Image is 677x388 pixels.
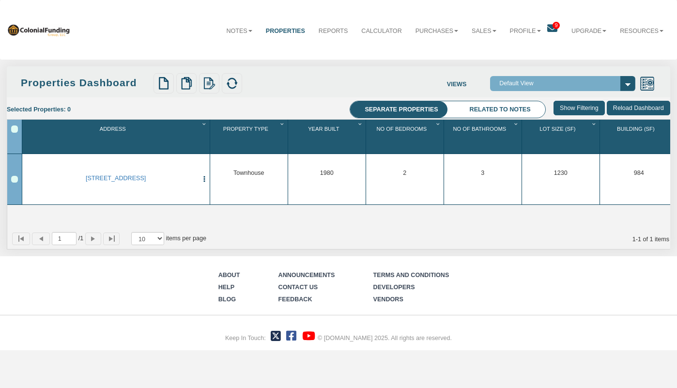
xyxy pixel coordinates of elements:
button: Page to last [103,233,119,245]
input: Selected page [52,232,77,245]
img: edit.png [203,77,215,90]
li: Separate properties [350,101,453,118]
a: 9 [547,19,565,42]
span: items per page [166,235,206,242]
a: About [218,272,240,279]
a: Profile [503,19,548,43]
img: new.png [157,77,170,90]
div: Lot Size (Sf) Sort None [523,123,600,150]
button: Page forward [85,233,101,245]
img: cell-menu.png [200,175,208,183]
a: Blog [218,296,236,303]
div: No Of Bedrooms Sort None [368,123,444,150]
div: Column Menu [513,120,521,128]
div: Column Menu [591,120,599,128]
span: Address [100,126,126,132]
div: Sort None [368,123,444,150]
div: © [DOMAIN_NAME] 2025. All rights are reserved. [318,334,452,343]
a: Resources [613,19,670,43]
div: Column Menu [435,120,443,128]
div: Keep In Touch: [225,334,266,343]
img: 569736 [7,23,70,36]
div: Column Menu [357,120,365,128]
a: Announcements [278,272,335,279]
a: Help [218,284,235,291]
li: Related to notes [455,101,546,118]
abbr: of [78,235,80,242]
div: Sort None [446,123,522,150]
input: Show Filtering [554,101,605,116]
div: Sort None [290,123,366,150]
span: 1980 [320,170,334,176]
a: Terms and Conditions [373,272,449,279]
span: Lot Size (Sf) [539,126,575,132]
span: 1 1 of 1 items [632,236,669,243]
span: 1 [78,234,84,243]
span: 2 [403,170,406,176]
a: Notes [219,19,259,43]
div: Sort None [212,123,288,150]
span: 1230 [554,170,568,176]
div: No Of Bathrooms Sort None [446,123,522,150]
div: Properties Dashboard [21,76,151,90]
span: No Of Bedrooms [376,126,427,132]
span: Year Built [308,126,339,132]
div: Property Type Sort None [212,123,288,150]
a: Feedback [278,296,312,303]
a: Vendors [373,296,403,303]
button: Press to open the property menu [200,175,208,184]
a: Reports [312,19,355,43]
div: Address Sort None [24,123,210,150]
a: Developers [373,284,415,291]
span: Townhouse [233,170,264,176]
span: 9 [553,22,560,29]
a: Contact Us [278,284,318,291]
div: Column Menu [201,120,209,128]
button: Page back [32,233,50,245]
a: 0001 B Lafayette Ave, Baltimore, MD, 21202 [33,175,198,182]
span: Property Type [223,126,268,132]
a: Calculator [354,19,408,43]
button: Page to first [12,233,30,245]
label: Views [447,76,491,89]
div: Year Built Sort None [290,123,366,150]
div: Sort None [523,123,600,150]
div: Select All [11,125,18,132]
span: Building (Sf) [617,126,655,132]
span: No Of Bathrooms [453,126,506,132]
div: Row 1, Row Selection Checkbox [11,176,18,183]
div: Column Menu [279,120,287,128]
a: Purchases [409,19,465,43]
span: 3 [481,170,484,176]
img: views.png [640,76,655,91]
div: Sort None [24,123,210,150]
img: copy.png [180,77,193,90]
input: Reload Dashboard [607,101,670,116]
div: Selected Properties: 0 [7,101,78,119]
a: Properties [259,19,312,43]
a: Sales [465,19,503,43]
a: Upgrade [565,19,613,43]
img: refresh.png [226,77,238,90]
span: 984 [634,170,644,176]
abbr: through [636,236,638,243]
